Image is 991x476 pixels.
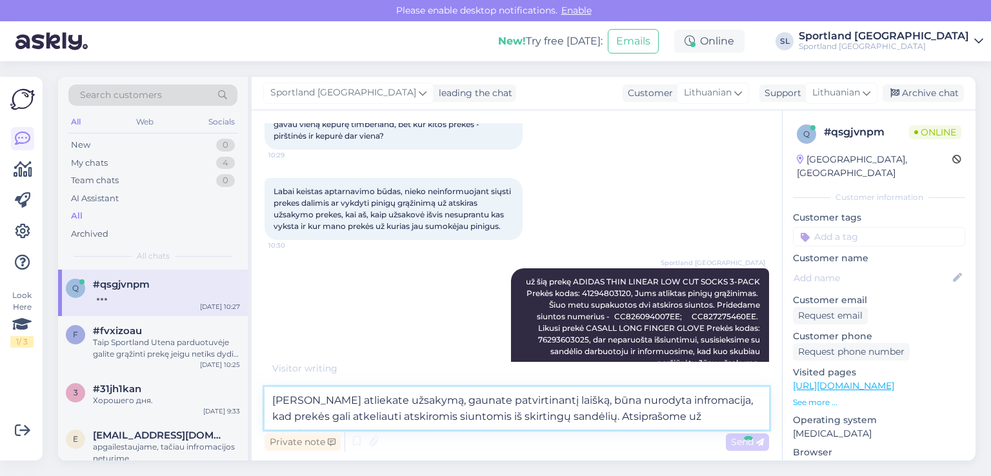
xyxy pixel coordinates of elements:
div: Customer [623,86,673,100]
span: Search customers [80,88,162,102]
div: All [68,114,83,130]
div: Archived [71,228,108,241]
p: Customer tags [793,211,965,224]
div: Look Here [10,290,34,348]
p: Visited pages [793,366,965,379]
span: Sportland [GEOGRAPHIC_DATA] [270,86,416,100]
div: Support [759,86,801,100]
div: Try free [DATE]: [498,34,603,49]
img: Askly Logo [10,87,35,112]
div: 4 [216,157,235,170]
span: Online [909,125,961,139]
span: 10:29 [268,150,317,160]
span: #qsgjvnpm [93,279,150,290]
span: All chats [137,250,170,262]
div: [DATE] 10:25 [200,360,240,370]
div: [DATE] 9:33 [203,406,240,416]
span: #31jh1kan [93,383,141,395]
p: Android 28.0 [793,459,965,473]
div: 0 [216,174,235,187]
div: Sportland [GEOGRAPHIC_DATA] [799,41,969,52]
span: 3 [74,388,78,397]
span: Sportland [GEOGRAPHIC_DATA] [661,258,765,268]
span: e [73,434,78,444]
p: Customer name [793,252,965,265]
input: Add a tag [793,227,965,246]
div: Sportland [GEOGRAPHIC_DATA] [799,31,969,41]
span: Lithuanian [812,86,860,100]
div: AI Assistant [71,192,119,205]
span: ernestasmickunas4@gmail.com [93,430,227,441]
div: [DATE] 10:27 [200,302,240,312]
span: Labai keistas aptarnavimo būdas, nieko neinformuojant siųsti prekes dalimis ar vykdyti pinigų grą... [274,186,513,231]
a: Sportland [GEOGRAPHIC_DATA]Sportland [GEOGRAPHIC_DATA] [799,31,983,52]
span: q [72,283,79,293]
div: Request phone number [793,343,910,361]
p: Operating system [793,413,965,427]
div: Visitor writing [265,362,769,375]
button: Emails [608,29,659,54]
div: 0 [216,139,235,152]
a: [URL][DOMAIN_NAME] [793,380,894,392]
span: q [803,129,810,139]
div: Archive chat [883,84,964,102]
p: [MEDICAL_DATA] [793,427,965,441]
span: Lithuanian [684,86,732,100]
div: Socials [206,114,237,130]
div: # qsgjvnpm [824,124,909,140]
div: Web [134,114,156,130]
input: Add name [794,271,950,285]
div: Team chats [71,174,119,187]
span: #fvxizoau [93,325,142,337]
div: Taip Sportland Utena parduotuvėje galite grąžinti prekę jeigu netiks dydis :) [93,337,240,360]
div: My chats [71,157,108,170]
p: Customer phone [793,330,965,343]
div: New [71,139,90,152]
span: už šią prekę ADIDAS THIN LINEAR LOW CUT SOCKS 3-PACK Prekės kodas: 41294803120, Jums atliktas pin... [526,277,762,368]
div: Online [674,30,745,53]
div: Хорошего дня. [93,395,240,406]
div: 1 / 3 [10,336,34,348]
span: . [337,362,339,374]
div: leading the chat [434,86,512,100]
p: Customer email [793,293,965,307]
div: Customer information [793,192,965,203]
span: Enable [557,5,596,16]
div: apgailestaujame, tačiau infromacijos neturime. [93,441,240,464]
p: See more ... [793,397,965,408]
div: Request email [793,307,868,324]
span: 10:30 [268,241,317,250]
div: All [71,210,83,223]
div: SL [776,32,794,50]
span: f [73,330,78,339]
b: New! [498,35,526,47]
p: Browser [793,446,965,459]
div: [GEOGRAPHIC_DATA], [GEOGRAPHIC_DATA] [797,153,952,180]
